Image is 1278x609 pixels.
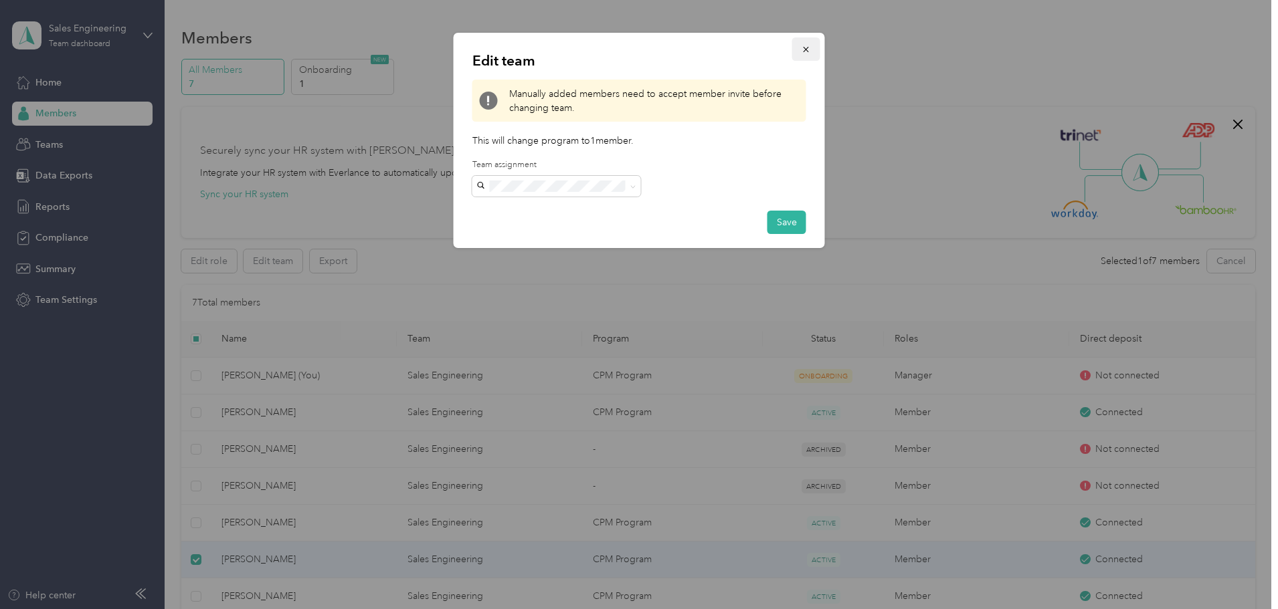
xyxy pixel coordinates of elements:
[472,51,806,70] p: Edit team
[472,134,806,148] p: This will change program to 1 member .
[1203,534,1278,609] iframe: Everlance-gr Chat Button Frame
[509,87,800,115] span: Manually added members need to accept member invite before changing team.
[472,159,641,171] label: Team assignment
[767,211,806,234] button: Save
